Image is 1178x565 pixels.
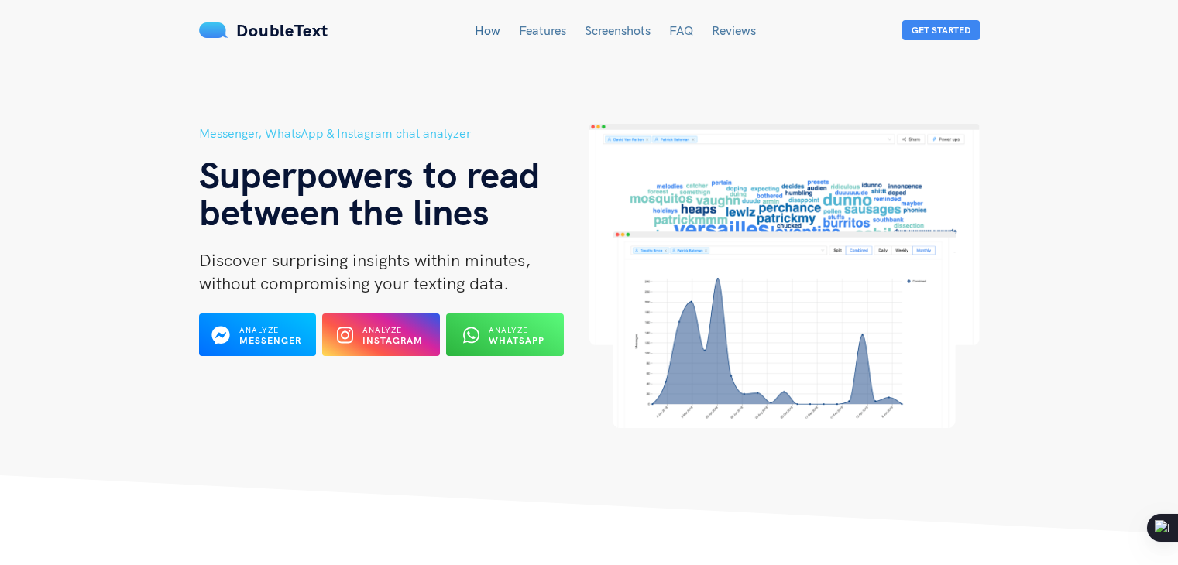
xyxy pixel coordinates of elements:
[239,334,301,346] b: Messenger
[902,20,980,40] button: Get Started
[239,325,279,335] span: Analyze
[446,334,564,348] a: Analyze WhatsApp
[199,22,228,38] img: mS3x8y1f88AAAAABJRU5ErkJggg==
[199,334,317,348] a: Analyze Messenger
[712,22,756,38] a: Reviews
[446,313,564,356] button: Analyze WhatsApp
[199,19,328,41] a: DoubleText
[589,124,980,428] img: hero
[322,334,440,348] a: Analyze Instagram
[669,22,693,38] a: FAQ
[199,151,541,197] span: Superpowers to read
[585,22,651,38] a: Screenshots
[489,325,528,335] span: Analyze
[475,22,500,38] a: How
[362,334,423,346] b: Instagram
[236,19,328,41] span: DoubleText
[362,325,402,335] span: Analyze
[519,22,566,38] a: Features
[199,124,589,143] h5: Messenger, WhatsApp & Instagram chat analyzer
[199,249,531,271] span: Discover surprising insights within minutes,
[199,188,489,235] span: between the lines
[199,272,509,294] span: without compromising your texting data.
[199,313,317,356] button: Analyze Messenger
[322,313,440,356] button: Analyze Instagram
[489,334,544,346] b: WhatsApp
